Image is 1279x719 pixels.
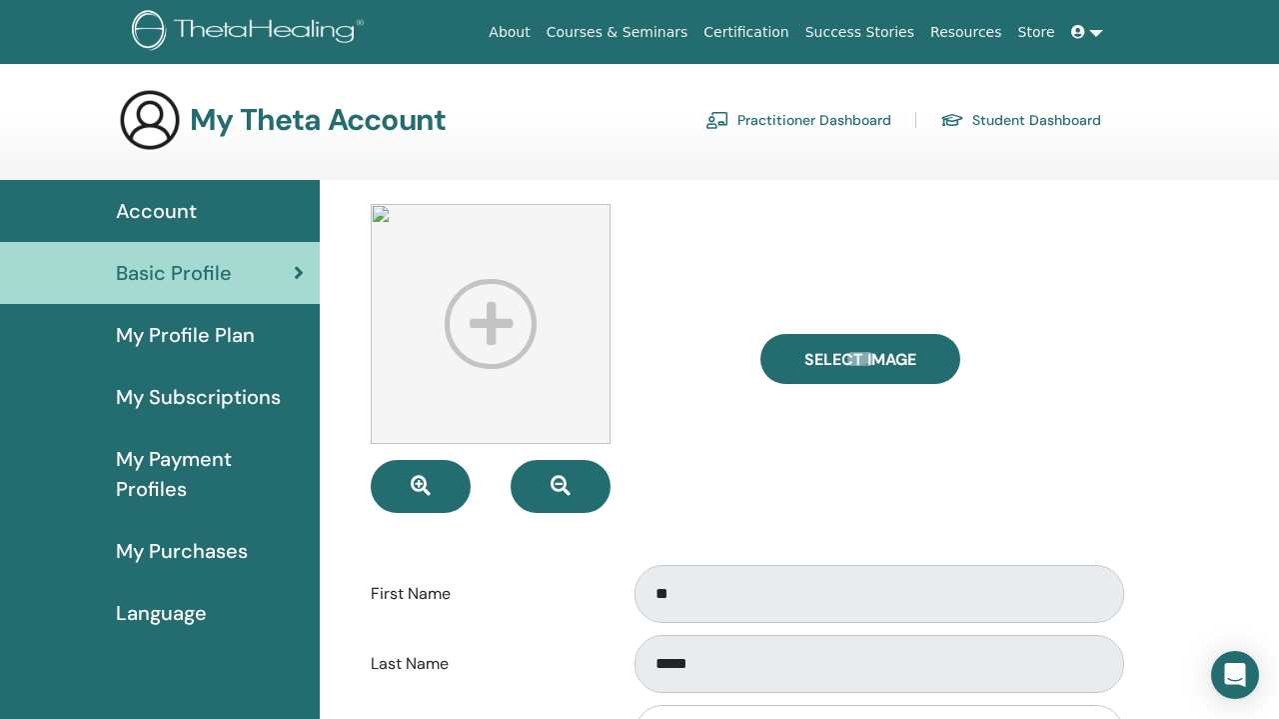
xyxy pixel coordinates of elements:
[356,645,616,683] label: Last Name
[116,258,232,288] span: Basic Profile
[705,104,891,136] a: Practitioner Dashboard
[940,112,964,129] img: graduation-cap.svg
[539,14,696,51] a: Courses & Seminars
[356,575,616,613] label: First Name
[695,14,796,51] a: Certification
[371,204,611,444] img: profile
[847,352,873,366] input: Select Image
[116,444,304,504] span: My Payment Profiles
[481,14,538,51] a: About
[116,196,197,226] span: Account
[797,14,922,51] a: Success Stories
[132,10,371,55] img: logo.png
[1010,14,1063,51] a: Store
[705,111,729,129] img: chalkboard-teacher.svg
[116,320,255,350] span: My Profile Plan
[116,598,207,628] span: Language
[190,102,446,138] h3: My Theta Account
[922,14,1010,51] a: Resources
[940,104,1101,136] a: Student Dashboard
[1211,651,1259,699] div: Open Intercom Messenger
[804,349,916,370] span: Select Image
[116,536,248,566] span: My Purchases
[118,88,182,152] img: generic-user-icon.jpg
[116,382,281,412] span: My Subscriptions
